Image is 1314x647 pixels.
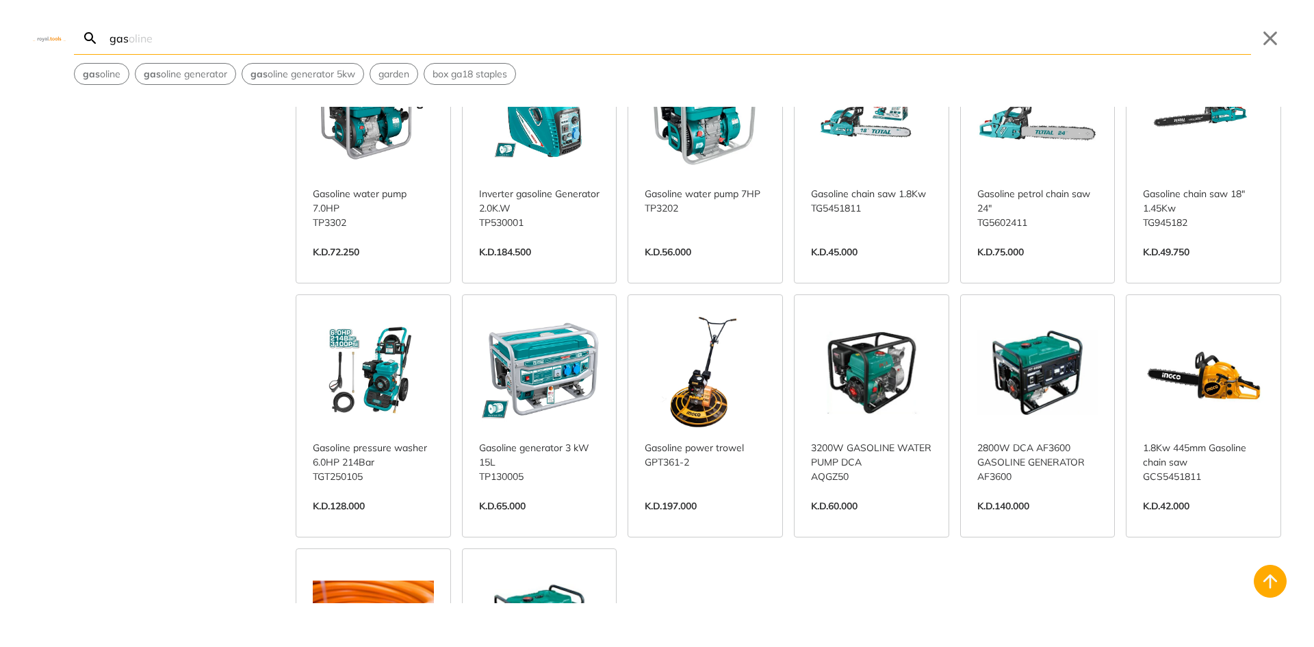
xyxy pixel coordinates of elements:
span: garden [378,67,409,81]
span: oline [83,67,120,81]
button: Close [1259,27,1281,49]
button: Select suggestion: box ga18 staples [424,64,515,84]
button: Select suggestion: gasoline generator 5kw [242,64,363,84]
img: Close [33,35,66,41]
div: Suggestion: garden [370,63,418,85]
span: oline generator 5kw [250,67,355,81]
strong: gas [144,68,161,80]
button: Back to top [1254,565,1287,598]
svg: Back to top [1259,570,1281,592]
div: Suggestion: gasoline generator [135,63,236,85]
div: Suggestion: gasoline [74,63,129,85]
button: Select suggestion: garden [370,64,417,84]
strong: gas [250,68,268,80]
button: Select suggestion: gasoline [75,64,129,84]
input: Search… [107,22,1251,54]
strong: gas [83,68,100,80]
svg: Search [82,30,99,47]
div: Suggestion: gasoline generator 5kw [242,63,364,85]
button: Select suggestion: gasoline generator [136,64,235,84]
span: oline generator [144,67,227,81]
span: box ga18 staples [433,67,507,81]
div: Suggestion: box ga18 staples [424,63,516,85]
